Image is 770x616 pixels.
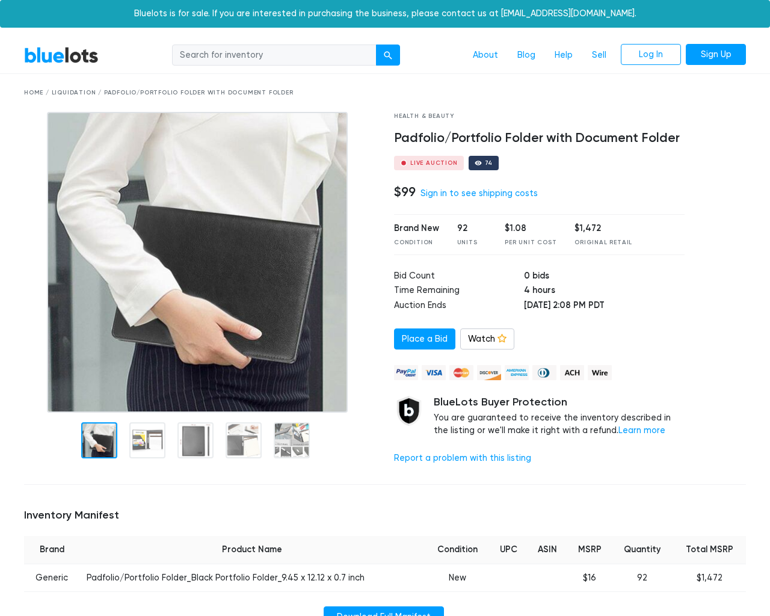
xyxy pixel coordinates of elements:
[567,564,612,592] td: $16
[567,536,612,564] th: MSRP
[463,44,508,67] a: About
[574,222,632,235] div: $1,472
[24,88,746,97] div: Home / Liquidation / Padfolio/Portfolio Folder with Document Folder
[394,453,531,463] a: Report a problem with this listing
[574,238,632,247] div: Original Retail
[172,45,377,66] input: Search for inventory
[477,365,501,380] img: discover-82be18ecfda2d062aad2762c1ca80e2d36a4073d45c9e0ffae68cd515fbd3d32.png
[425,564,490,592] td: New
[394,222,439,235] div: Brand New
[582,44,616,67] a: Sell
[524,269,684,285] td: 0 bids
[612,564,673,592] td: 92
[422,365,446,380] img: visa-79caf175f036a155110d1892330093d4c38f53c55c9ec9e2c3a54a56571784bb.png
[457,222,487,235] div: 92
[686,44,746,66] a: Sign Up
[394,328,455,350] a: Place a Bid
[457,238,487,247] div: Units
[47,112,348,413] img: f6a8b386-8582-4947-a9b6-e74e12df72e7-1693470135.jpg
[425,536,490,564] th: Condition
[79,564,425,592] td: Padfolio/Portfolio Folder_Black Portfolio Folder_9.45 x 12.12 x 0.7 inch
[394,365,418,380] img: paypal_credit-80455e56f6e1299e8d57f40c0dcee7b8cd4ae79b9eccbfc37e2480457ba36de9.png
[505,238,556,247] div: Per Unit Cost
[618,425,665,436] a: Learn more
[394,238,439,247] div: Condition
[532,365,556,380] img: diners_club-c48f30131b33b1bb0e5d0e2dbd43a8bea4cb12cb2961413e2f4250e06c020426.png
[588,365,612,380] img: wire-908396882fe19aaaffefbd8e17b12f2f29708bd78693273c0e28e3a24408487f.png
[485,160,493,166] div: 74
[524,284,684,299] td: 4 hours
[24,46,99,64] a: BlueLots
[449,365,473,380] img: mastercard-42073d1d8d11d6635de4c079ffdb20a4f30a903dc55d1612383a1b395dd17f39.png
[394,299,524,314] td: Auction Ends
[621,44,681,66] a: Log In
[394,284,524,299] td: Time Remaining
[545,44,582,67] a: Help
[394,396,424,426] img: buyer_protection_shield-3b65640a83011c7d3ede35a8e5a80bfdfaa6a97447f0071c1475b91a4b0b3d01.png
[490,536,528,564] th: UPC
[524,299,684,314] td: [DATE] 2:08 PM PDT
[434,396,685,437] div: You are guaranteed to receive the inventory described in the listing or we'll make it right with ...
[460,328,514,350] a: Watch
[434,396,685,409] h5: BlueLots Buyer Protection
[612,536,673,564] th: Quantity
[673,564,746,592] td: $1,472
[528,536,567,564] th: ASIN
[394,184,416,200] h4: $99
[79,536,425,564] th: Product Name
[560,365,584,380] img: ach-b7992fed28a4f97f893c574229be66187b9afb3f1a8d16a4691d3d3140a8ab00.png
[394,269,524,285] td: Bid Count
[505,222,556,235] div: $1.08
[24,509,746,522] h5: Inventory Manifest
[505,365,529,380] img: american_express-ae2a9f97a040b4b41f6397f7637041a5861d5f99d0716c09922aba4e24c8547d.png
[508,44,545,67] a: Blog
[24,536,79,564] th: Brand
[394,131,685,146] h4: Padfolio/Portfolio Folder with Document Folder
[673,536,746,564] th: Total MSRP
[420,188,538,199] a: Sign in to see shipping costs
[24,564,79,592] td: Generic
[410,160,458,166] div: Live Auction
[394,112,685,121] div: Health & Beauty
